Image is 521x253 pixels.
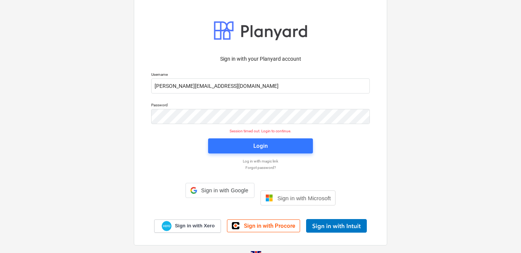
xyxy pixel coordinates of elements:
p: Username [151,72,370,78]
span: Sign in with Xero [175,222,215,229]
a: Sign in with Procore [227,219,300,232]
a: Forgot password? [147,165,374,170]
p: Password [151,103,370,109]
img: Microsoft logo [265,194,273,202]
button: Login [208,138,313,153]
p: Session timed out. Login to continue. [147,129,374,133]
span: Sign in with Procore [244,222,295,229]
p: Sign in with your Planyard account [151,55,370,63]
a: Log in with magic link [147,159,374,164]
img: Xero logo [162,221,172,231]
span: Sign in with Microsoft [277,195,331,201]
input: Username [151,78,370,94]
span: Sign in with Google [200,187,250,193]
a: Sign in with Xero [154,219,221,233]
iframe: Sign in with Google Button [182,197,258,214]
div: Login [253,141,268,151]
div: Sign in with Google [185,183,254,198]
